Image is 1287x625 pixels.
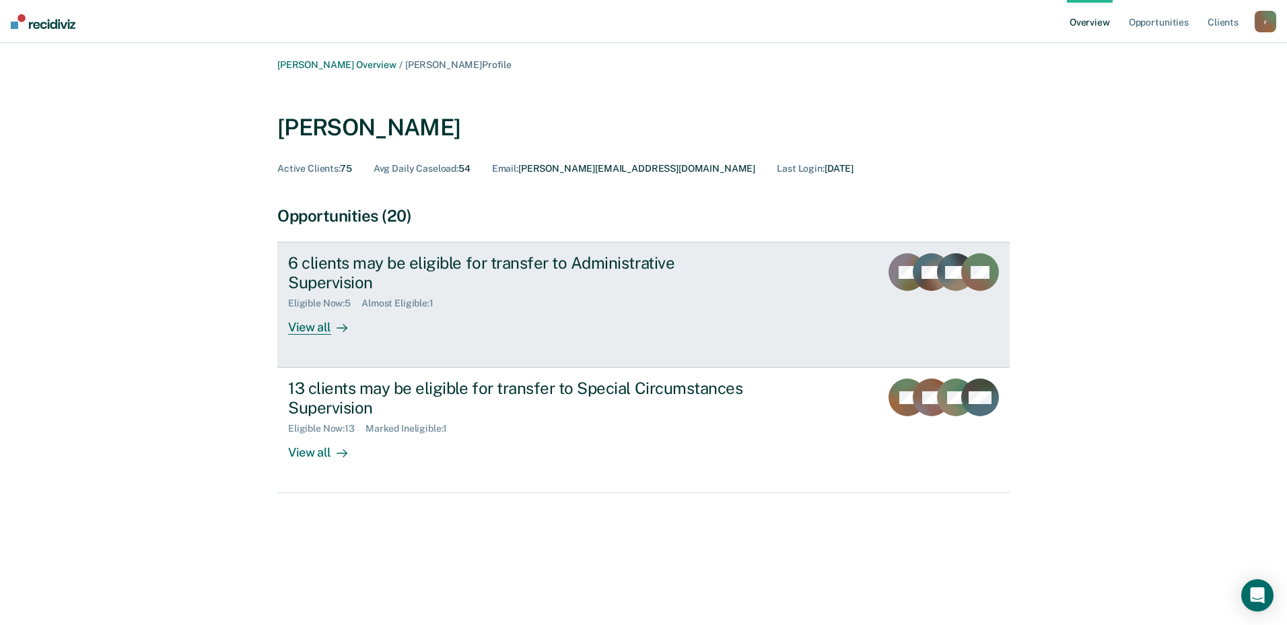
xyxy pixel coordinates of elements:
div: 6 clients may be eligible for transfer to Administrative Supervision [288,253,761,292]
div: View all [288,309,363,335]
button: r [1255,11,1276,32]
div: Open Intercom Messenger [1241,579,1274,612]
span: Avg Daily Caseload : [374,163,458,174]
div: [PERSON_NAME][EMAIL_ADDRESS][DOMAIN_NAME] [492,163,755,174]
div: 75 [277,163,352,174]
span: [PERSON_NAME] Profile [405,59,512,70]
div: [DATE] [777,163,854,174]
div: 54 [374,163,471,174]
span: Email : [492,163,518,174]
div: Opportunities (20) [277,206,1010,226]
div: Almost Eligible : 1 [361,298,444,309]
a: [PERSON_NAME] Overview [277,59,396,70]
a: 13 clients may be eligible for transfer to Special Circumstances SupervisionEligible Now:13Marked... [277,368,1010,493]
div: Marked Ineligible : 1 [366,423,458,434]
span: Active Clients : [277,163,340,174]
a: 6 clients may be eligible for transfer to Administrative SupervisionEligible Now:5Almost Eligible... [277,242,1010,368]
span: / [396,59,405,70]
div: Eligible Now : 13 [288,423,366,434]
div: 13 clients may be eligible for transfer to Special Circumstances Supervision [288,379,761,418]
div: [PERSON_NAME] [277,114,460,141]
div: View all [288,434,363,461]
img: Recidiviz [11,14,75,29]
div: Eligible Now : 5 [288,298,361,309]
span: Last Login : [777,163,824,174]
